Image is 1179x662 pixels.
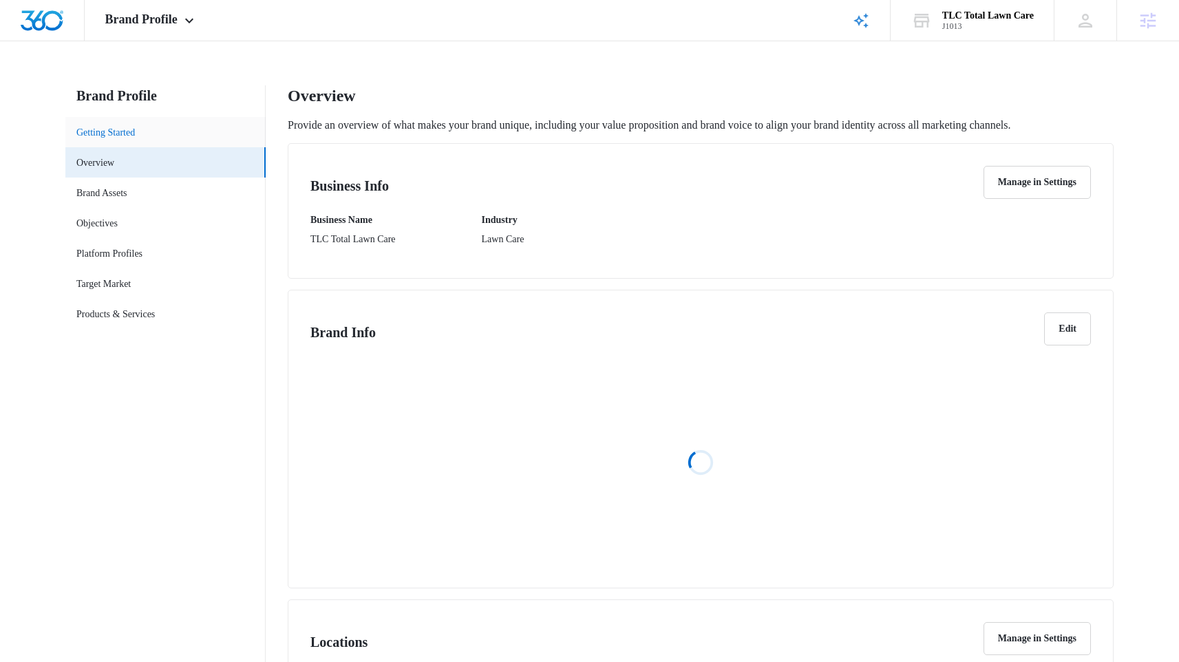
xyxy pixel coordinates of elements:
a: Objectives [76,216,118,231]
button: Edit [1044,312,1091,345]
button: Manage in Settings [984,622,1091,655]
h3: Industry [482,213,524,227]
h3: Business Name [310,213,396,227]
a: Products & Services [76,307,155,321]
a: Getting Started [76,125,135,140]
h2: Brand Info [310,322,376,343]
a: Brand Assets [76,186,127,200]
p: Lawn Care [482,232,524,246]
h2: Business Info [310,175,389,196]
h1: Overview [288,85,356,106]
a: Target Market [76,277,131,291]
a: Overview [76,156,114,170]
div: account name [942,10,1034,21]
div: account id [942,21,1034,31]
button: Manage in Settings [984,166,1091,199]
p: TLC Total Lawn Care [310,232,396,246]
h2: Brand Profile [65,85,266,106]
p: Provide an overview of what makes your brand unique, including your value proposition and brand v... [288,117,1114,134]
span: Brand Profile [105,12,178,27]
a: Platform Profiles [76,246,142,261]
h2: Locations [310,632,368,652]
